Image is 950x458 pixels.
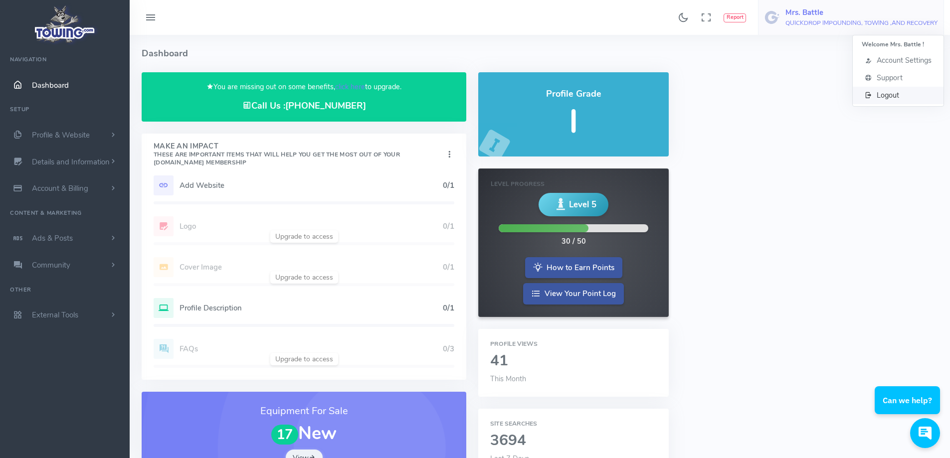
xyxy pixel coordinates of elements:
[877,73,903,83] span: Support
[285,100,366,112] a: [PHONE_NUMBER]
[32,183,88,193] span: Account & Billing
[180,304,443,312] h5: Profile Description
[154,81,454,93] p: You are missing out on some benefits, to upgrade.
[154,424,454,445] h1: New
[491,181,656,187] h6: Level Progress
[785,20,938,26] h6: QUICKDROP IMPOUNDING, TOWING ,AND RECOVERY
[867,359,950,458] iframe: Conversations
[490,421,656,427] h6: Site Searches
[490,374,526,384] span: This Month
[785,8,938,16] h5: Mrs. Battle
[32,233,73,243] span: Ads & Posts
[31,3,99,45] img: logo
[335,82,365,92] a: click here
[271,425,298,445] span: 17
[490,89,656,99] h4: Profile Grade
[562,236,586,247] div: 30 / 50
[490,433,656,449] h2: 3694
[490,341,656,347] h6: Profile Views
[853,69,944,87] a: Support
[443,181,454,189] h5: 0/1
[853,87,944,104] a: Logout
[154,151,400,166] small: These are important items that will help you get the most out of your [DOMAIN_NAME] Membership
[523,283,624,305] a: View Your Point Log
[154,404,454,419] h3: Equipment For Sale
[32,157,110,167] span: Details and Information
[853,52,944,69] a: Account Settings
[180,181,443,189] h5: Add Website
[764,9,780,25] img: user-image
[862,41,935,48] h6: Welcome Mrs. Battle !
[142,35,903,72] h4: Dashboard
[154,143,444,166] h4: Make An Impact
[490,353,656,369] h2: 41
[32,260,70,270] span: Community
[490,104,656,140] h5: I
[32,80,69,90] span: Dashboard
[443,304,454,312] h5: 0/1
[877,90,899,100] span: Logout
[32,130,90,140] span: Profile & Website
[877,55,932,65] span: Account Settings
[32,310,78,320] span: External Tools
[154,101,454,111] h4: Call Us :
[525,257,622,279] a: How to Earn Points
[724,13,746,22] button: Report
[569,198,596,211] span: Level 5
